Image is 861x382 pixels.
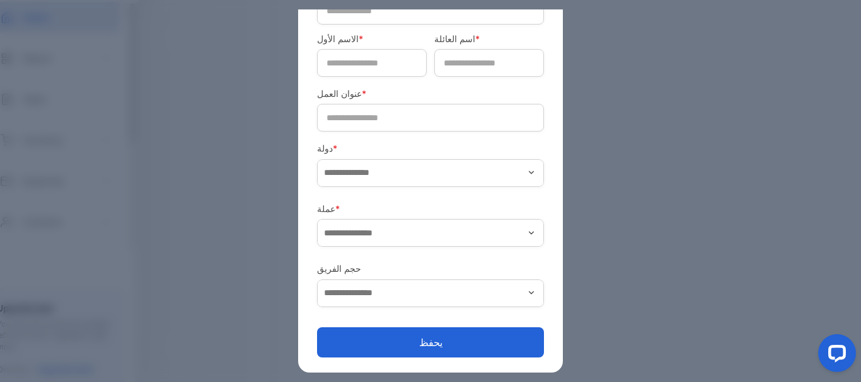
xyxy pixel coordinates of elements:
font: دولة [317,143,333,154]
font: الاسم الأول [317,33,359,44]
font: عنوان العمل [317,88,362,99]
iframe: أداة الدردشة المباشرة [808,329,861,382]
font: اسم العائلة [434,33,475,44]
font: يحفظ [419,336,442,349]
button: يحفظ [317,327,544,357]
font: عملة [317,203,335,214]
font: حجم الفريق [317,263,361,274]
